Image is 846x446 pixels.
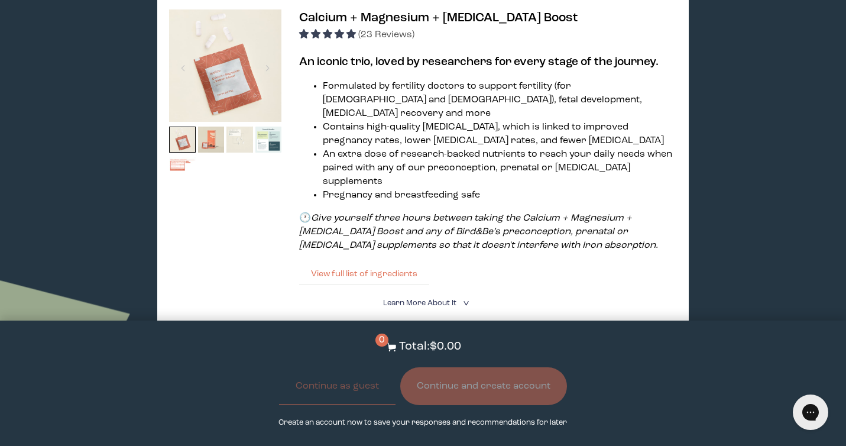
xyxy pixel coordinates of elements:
[323,148,676,189] li: An extra dose of research-backed nutrients to reach your daily needs when paired with any of our ...
[323,190,480,200] span: Pregnancy and breastfeeding safe
[255,127,282,153] img: thumbnail image
[169,127,196,153] img: thumbnail image
[787,390,834,434] iframe: Gorgias live chat messenger
[375,334,388,347] span: 0
[323,80,676,121] li: Formulated by fertility doctors to support fertility (for [DEMOGRAPHIC_DATA] and [DEMOGRAPHIC_DAT...
[226,127,253,153] img: thumbnail image
[299,214,311,223] strong: 🕐
[299,262,429,286] button: View full list of ingredients
[299,30,358,40] span: 4.83 stars
[169,157,196,184] img: thumbnail image
[169,9,281,122] img: thumbnail image
[323,121,676,148] li: Contains high-quality [MEDICAL_DATA], which is linked to improved pregnancy rates, lower [MEDICAL...
[383,299,456,307] span: Learn More About it
[279,367,396,405] button: Continue as guest
[278,417,567,428] p: Create an account now to save your responses and recommendations for later
[400,367,567,405] button: Continue and create account
[198,127,225,153] img: thumbnail image
[459,300,471,306] i: <
[299,56,659,68] b: An iconic trio, loved by researchers for every stage of the journey.
[299,12,578,24] span: Calcium + Magnesium + [MEDICAL_DATA] Boost
[399,338,461,355] p: Total: $0.00
[383,298,462,309] summary: Learn More About it <
[299,214,658,250] em: Give yourself three hours between taking the Calcium + Magnesium + [MEDICAL_DATA] Boost and any o...
[358,30,414,40] span: (23 Reviews)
